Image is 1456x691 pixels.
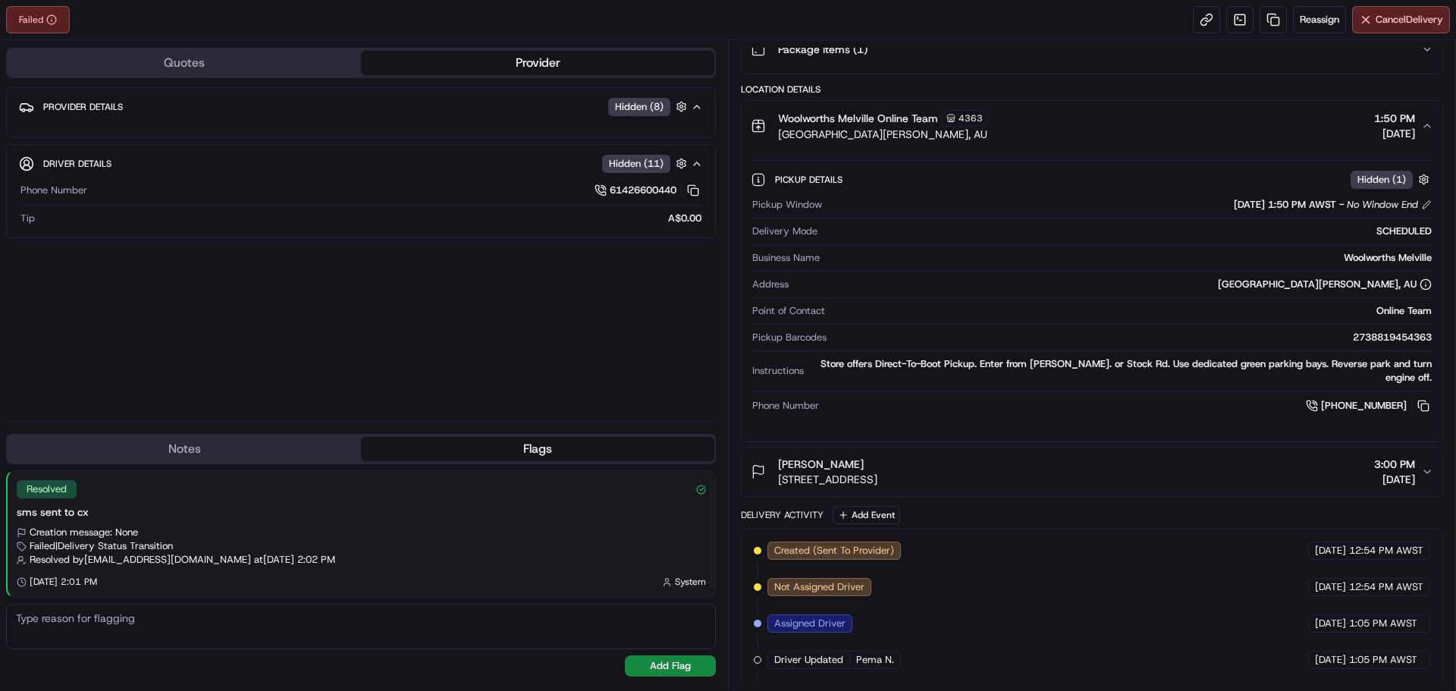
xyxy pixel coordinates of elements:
[39,98,273,114] input: Got a question? Start typing here...
[1349,617,1417,630] span: 1:05 PM AWST
[1352,6,1450,33] button: CancelDelivery
[143,220,243,235] span: API Documentation
[1306,397,1432,414] a: [PHONE_NUMBER]
[8,437,361,461] button: Notes
[43,101,123,113] span: Provider Details
[19,94,703,119] button: Provider DetailsHidden (8)
[1349,580,1423,594] span: 12:54 PM AWST
[9,214,122,241] a: 📗Knowledge Base
[774,617,846,630] span: Assigned Driver
[1293,6,1346,33] button: Reassign
[1376,13,1443,27] span: Cancel Delivery
[778,42,868,57] span: Package Items ( 1 )
[826,251,1432,265] div: Woolworths Melville
[1315,544,1346,558] span: [DATE]
[608,97,691,116] button: Hidden (8)
[1349,544,1423,558] span: 12:54 PM AWST
[810,357,1432,385] div: Store offers Direct-To-Boot Pickup. Enter from [PERSON_NAME]. or Stock Rd. Use dedicated green pa...
[1351,170,1433,189] button: Hidden (1)
[1347,198,1418,212] span: No Window End
[52,160,192,172] div: We're available if you need us!
[41,212,701,225] div: A$0.00
[742,101,1442,151] button: Woolworths Melville Online Team4363[GEOGRAPHIC_DATA][PERSON_NAME], AU1:50 PM[DATE]
[254,553,335,567] span: at [DATE] 2:02 PM
[1374,111,1415,126] span: 1:50 PM
[742,25,1442,74] button: Package Items (1)
[774,580,864,594] span: Not Assigned Driver
[1349,653,1417,667] span: 1:05 PM AWST
[20,184,87,197] span: Phone Number
[1315,617,1346,630] span: [DATE]
[1357,173,1406,187] span: Hidden ( 1 )
[15,61,276,85] p: Welcome 👋
[19,151,703,176] button: Driver DetailsHidden (11)
[833,331,1432,344] div: 2738819454363
[625,655,716,677] button: Add Flag
[610,184,676,197] span: 61426600440
[30,526,138,539] span: Creation message: None
[595,182,701,199] a: 61426600440
[1300,13,1339,27] span: Reassign
[824,225,1432,238] div: SCHEDULED
[17,504,706,520] div: sms sent to cx
[128,221,140,234] div: 💻
[959,112,983,124] span: 4363
[778,457,864,472] span: [PERSON_NAME]
[361,437,714,461] button: Flags
[609,157,664,171] span: Hidden ( 11 )
[1315,653,1346,667] span: [DATE]
[30,220,116,235] span: Knowledge Base
[151,257,184,269] span: Pylon
[20,212,35,225] span: Tip
[1321,399,1407,413] span: [PHONE_NUMBER]
[15,145,42,172] img: 1736555255976-a54dd68f-1ca7-489b-9aae-adbdc363a1c4
[107,256,184,269] a: Powered byPylon
[361,51,714,75] button: Provider
[15,221,27,234] div: 📗
[752,304,825,318] span: Point of Contact
[6,6,70,33] button: Failed
[752,364,804,378] span: Instructions
[8,51,361,75] button: Quotes
[752,278,789,291] span: Address
[675,576,706,588] span: System
[831,304,1432,318] div: Online Team
[1374,472,1415,487] span: [DATE]
[775,174,846,186] span: Pickup Details
[30,539,173,553] span: Failed | Delivery Status Transition
[17,480,77,498] div: Resolved
[1315,580,1346,594] span: [DATE]
[1218,278,1432,291] div: [GEOGRAPHIC_DATA][PERSON_NAME], AU
[258,149,276,168] button: Start new chat
[30,553,251,567] span: Resolved by [EMAIL_ADDRESS][DOMAIN_NAME]
[615,100,664,114] span: Hidden ( 8 )
[742,151,1442,441] div: Woolworths Melville Online Team4363[GEOGRAPHIC_DATA][PERSON_NAME], AU1:50 PM[DATE]
[52,145,249,160] div: Start new chat
[778,111,938,126] span: Woolworths Melville Online Team
[122,214,249,241] a: 💻API Documentation
[752,399,819,413] span: Phone Number
[43,158,111,170] span: Driver Details
[602,154,691,173] button: Hidden (11)
[1339,198,1344,212] span: -
[833,506,900,524] button: Add Event
[752,198,822,212] span: Pickup Window
[1374,457,1415,472] span: 3:00 PM
[774,653,843,667] span: Driver Updated
[778,127,988,142] span: [GEOGRAPHIC_DATA][PERSON_NAME], AU
[752,251,820,265] span: Business Name
[15,15,45,46] img: Nash
[741,83,1443,96] div: Location Details
[778,472,877,487] span: [STREET_ADDRESS]
[741,509,824,521] div: Delivery Activity
[752,331,827,344] span: Pickup Barcodes
[774,544,894,558] span: Created (Sent To Provider)
[1234,198,1336,212] span: [DATE] 1:50 PM AWST
[1374,126,1415,141] span: [DATE]
[752,225,817,238] span: Delivery Mode
[30,576,97,588] span: [DATE] 2:01 PM
[856,653,894,667] span: Pema N.
[742,448,1442,496] button: [PERSON_NAME][STREET_ADDRESS]3:00 PM[DATE]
